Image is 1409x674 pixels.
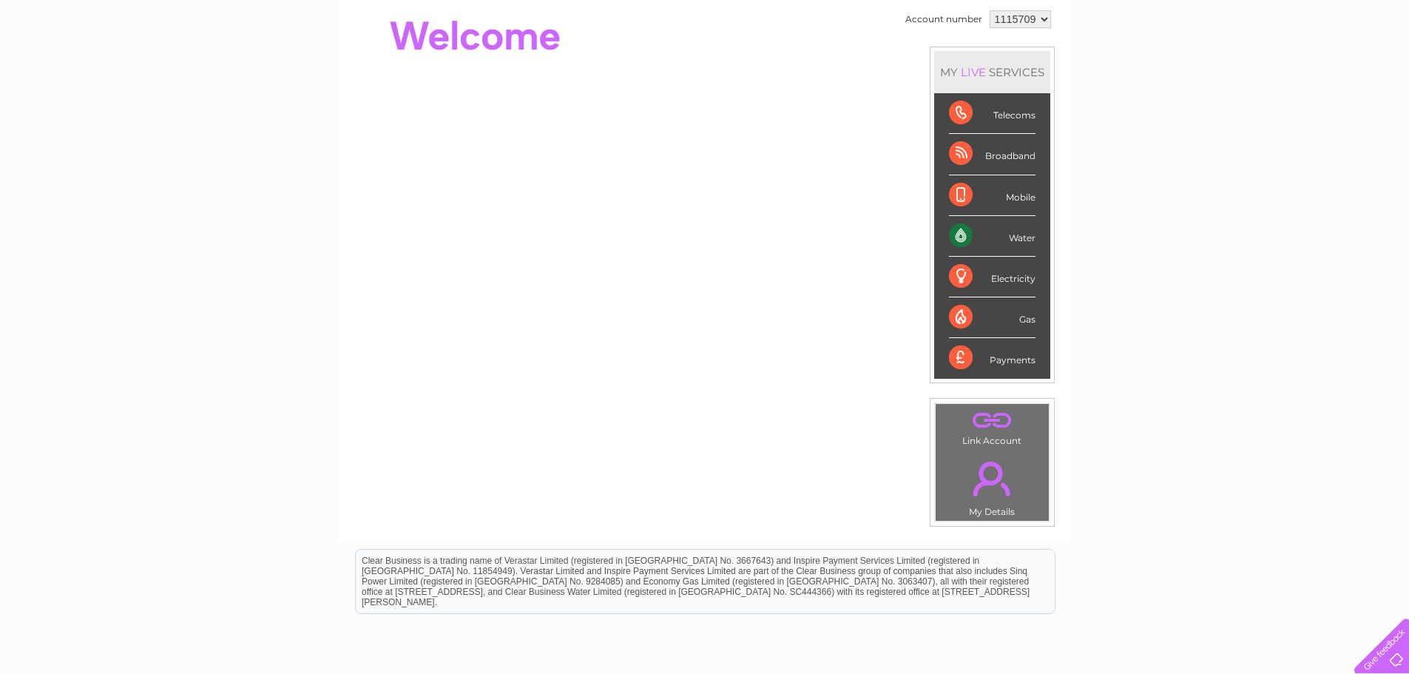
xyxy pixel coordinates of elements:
a: . [939,408,1045,434]
a: Log out [1360,63,1395,74]
img: logo.png [50,38,125,84]
div: LIVE [958,65,989,79]
a: Water [1149,63,1177,74]
a: Contact [1311,63,1347,74]
div: Payments [949,338,1035,378]
a: 0333 014 3131 [1130,7,1232,26]
a: Blog [1280,63,1302,74]
td: Link Account [935,403,1050,450]
td: Account number [902,7,986,32]
div: Gas [949,297,1035,338]
div: Broadband [949,134,1035,175]
a: . [939,453,1045,505]
div: Water [949,216,1035,257]
a: Energy [1186,63,1218,74]
div: MY SERVICES [934,51,1050,93]
div: Telecoms [949,93,1035,134]
td: My Details [935,449,1050,522]
div: Mobile [949,175,1035,216]
a: Telecoms [1227,63,1271,74]
div: Electricity [949,257,1035,297]
div: Clear Business is a trading name of Verastar Limited (registered in [GEOGRAPHIC_DATA] No. 3667643... [356,8,1055,72]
